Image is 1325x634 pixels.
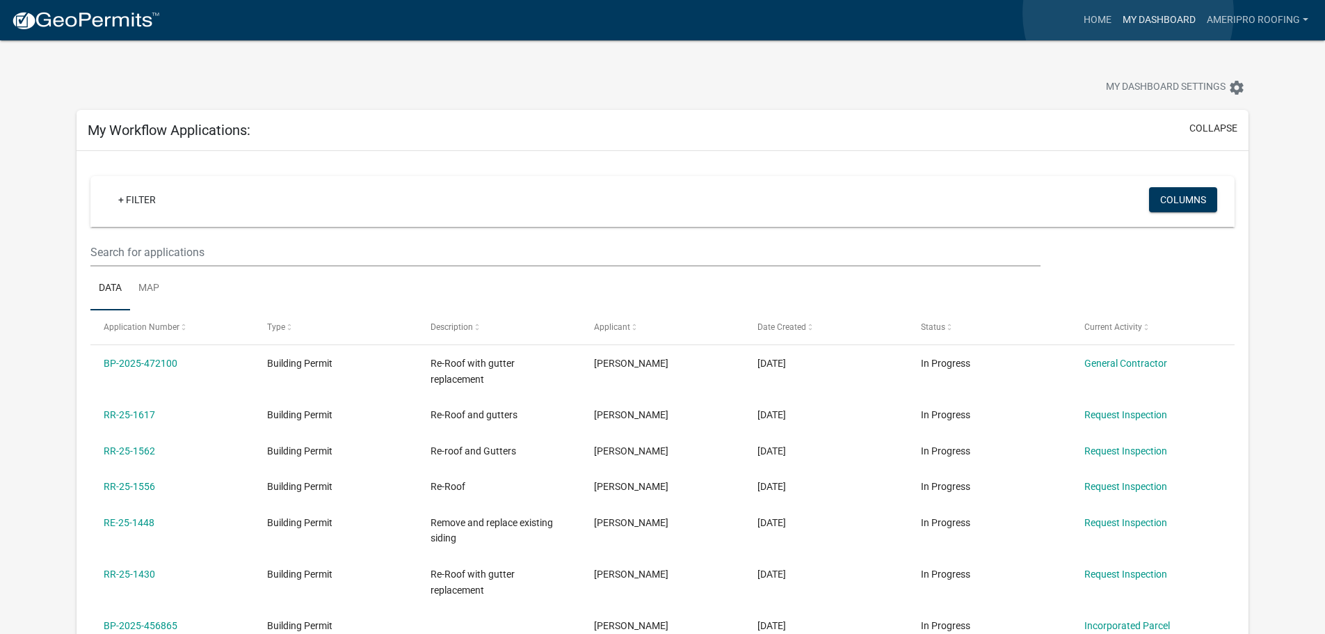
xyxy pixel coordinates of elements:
a: BP-2025-472100 [104,358,177,369]
span: Building Permit [267,445,332,457]
span: 08/20/2025 [757,445,786,457]
span: Application Number [104,322,179,332]
span: Re-Roof [431,481,465,492]
input: Search for applications [90,238,1040,267]
span: Re-Roof with gutter replacement [431,569,515,596]
span: Kevin Gray [594,620,668,631]
span: Current Activity [1084,322,1142,332]
a: Request Inspection [1084,409,1167,420]
a: Request Inspection [1084,481,1167,492]
span: 08/07/2025 [757,517,786,528]
a: BP-2025-456865 [104,620,177,631]
span: In Progress [921,358,970,369]
span: Building Permit [267,569,332,580]
a: Request Inspection [1084,445,1167,457]
button: collapse [1189,121,1237,136]
span: Kevin Gray [594,569,668,580]
a: RR-25-1562 [104,445,155,457]
span: Kevin Gray [594,481,668,492]
span: In Progress [921,517,970,528]
datatable-header-cell: Description [417,310,581,344]
span: Building Permit [267,620,332,631]
span: 08/20/2025 [757,481,786,492]
span: In Progress [921,569,970,580]
datatable-header-cell: Applicant [581,310,744,344]
a: General Contractor [1084,358,1167,369]
span: In Progress [921,481,970,492]
a: Request Inspection [1084,517,1167,528]
a: Request Inspection [1084,569,1167,580]
datatable-header-cell: Date Created [744,310,908,344]
span: Description [431,322,473,332]
span: In Progress [921,620,970,631]
span: Building Permit [267,481,332,492]
span: My Dashboard Settings [1106,79,1226,96]
span: Date Created [757,322,806,332]
span: Re-Roof with gutter replacement [431,358,515,385]
button: My Dashboard Settingssettings [1095,74,1256,101]
span: Status [921,322,945,332]
span: Kevin Gray [594,445,668,457]
span: 09/02/2025 [757,358,786,369]
a: Ameripro Roofing [1201,7,1314,33]
a: Incorporated Parcel [1084,620,1170,631]
span: Type [267,322,285,332]
span: 07/30/2025 [757,620,786,631]
span: Building Permit [267,358,332,369]
a: My Dashboard [1117,7,1201,33]
span: Kevin Gray [594,517,668,528]
span: 08/27/2025 [757,409,786,420]
a: Map [130,267,168,311]
a: Data [90,267,130,311]
span: Building Permit [267,409,332,420]
i: settings [1228,79,1245,96]
span: Building Permit [267,517,332,528]
a: + Filter [107,187,167,212]
span: Re-roof and Gutters [431,445,516,457]
a: RE-25-1448 [104,517,154,528]
datatable-header-cell: Type [254,310,417,344]
span: In Progress [921,409,970,420]
datatable-header-cell: Status [907,310,1070,344]
datatable-header-cell: Current Activity [1070,310,1234,344]
span: Re-Roof and gutters [431,409,517,420]
a: RR-25-1430 [104,569,155,580]
span: In Progress [921,445,970,457]
span: Kevin Gray [594,358,668,369]
span: Remove and replace existing siding [431,517,553,544]
span: Kevin Gray [594,409,668,420]
button: Columns [1149,187,1217,212]
a: RR-25-1617 [104,409,155,420]
datatable-header-cell: Application Number [90,310,254,344]
h5: My Workflow Applications: [88,122,250,138]
span: 08/06/2025 [757,569,786,580]
a: RR-25-1556 [104,481,155,492]
a: Home [1078,7,1117,33]
span: Applicant [594,322,630,332]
